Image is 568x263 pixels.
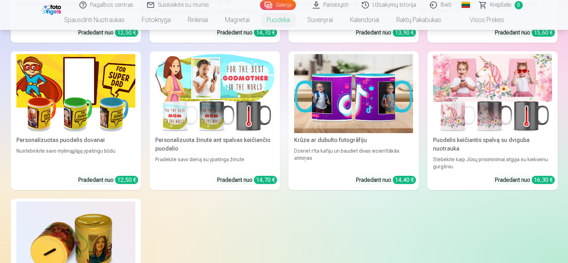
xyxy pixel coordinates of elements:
div: Pradedant nuo [356,28,416,37]
div: 12,50 € [115,176,138,184]
div: 16,30 € [532,176,555,184]
img: Krūze ar dubulto fotogrāfiju [294,54,413,133]
a: Rinkiniai [179,10,217,30]
div: Pradedant nuo [78,176,138,184]
div: Krūze ar dubulto fotogrāfiju [291,136,416,144]
span: 0 [515,1,523,9]
a: Krūze ar dubulto fotogrāfijuKrūze ar dubulto fotogrāfijuDzeriet rīta kafiju un baudiet divas ieci... [288,51,419,190]
div: Pradedant nuo [217,28,277,37]
a: Raktų pakabukas [388,10,450,30]
div: Dzeriet rīta kafiju un baudiet divas iecienītākās atmiņas [291,147,416,170]
div: Pradėkite savo dieną su ypatinga žinute [152,156,277,170]
div: 12,50 € [115,28,138,37]
a: Visos prekės [450,10,513,30]
a: Fotoknyga [133,10,179,30]
a: Personalizuotas puodelis dovanaiPersonalizuotas puodelis dovanaiNustebinkite savo mylimąjį/ąją yp... [11,51,141,190]
div: Puodelis keičiantis spalvą su dviguba nuotrauka [430,136,555,153]
a: Spausdinti nuotraukas [56,10,133,30]
img: /fa2 [41,3,63,15]
div: Personalizuota žinutė ant spalvas keičiančio puodelio [152,136,277,153]
div: Pradedant nuo [356,176,416,184]
img: Puodelis keičiantis spalvą su dviguba nuotrauka [433,54,552,133]
div: Personalizuotas puodelis dovanai [14,136,138,144]
div: Pradedant nuo [495,176,555,184]
a: Puodeliai [258,10,299,30]
span: Krepšelis [490,1,512,9]
div: 13,90 € [393,28,416,37]
a: Kalendoriai [342,10,388,30]
div: Stebėkite kaip Jūsų prisiminimai atgyja su kiekvienu gurgšniu [430,156,555,170]
div: 14,40 € [393,176,416,184]
div: 14,70 € [254,176,277,184]
div: Pradedant nuo [217,176,277,184]
a: Puodelis keičiantis spalvą su dviguba nuotraukaPuodelis keičiantis spalvą su dviguba nuotraukaSte... [427,51,558,190]
a: Suvenyrai [299,10,342,30]
img: Personalizuotas puodelis dovanai [16,54,135,133]
div: Pradedant nuo [495,28,555,37]
div: 14,70 € [254,28,277,37]
img: Personalizuota žinutė ant spalvas keičiančio puodelio [155,54,274,133]
div: 15,60 € [532,28,555,37]
div: Pradedant nuo [78,28,138,37]
a: Magnetai [217,10,258,30]
a: Personalizuota žinutė ant spalvas keičiančio puodelioPersonalizuota žinutė ant spalvas keičiančio... [150,51,280,190]
div: Nustebinkite savo mylimąjį/ąją ypatingu būdu [14,147,138,170]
